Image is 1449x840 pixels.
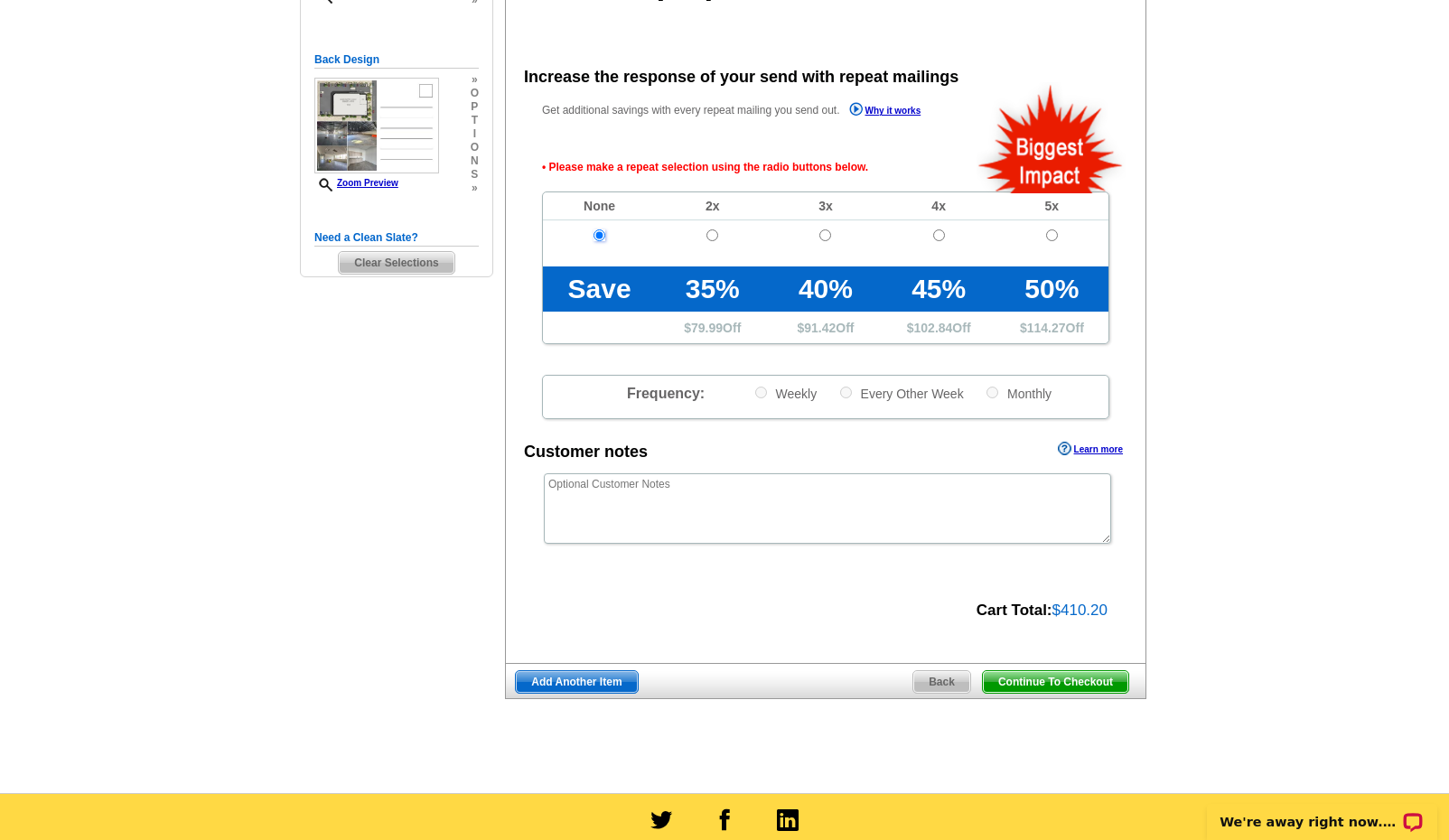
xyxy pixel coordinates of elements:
a: Why it works [849,102,921,121]
span: s [471,168,479,182]
span: Clear Selections [339,252,453,274]
iframe: LiveChat chat widget [1195,783,1449,840]
td: 2x [656,192,769,220]
span: Frequency: [627,386,705,401]
span: 102.84 [914,321,953,335]
td: Save [543,266,656,312]
td: 4x [883,192,996,220]
strong: Cart Total: [977,602,1052,619]
span: Back [913,671,970,693]
td: $ Off [996,312,1108,343]
span: t [471,114,479,127]
label: Weekly [753,385,818,402]
td: $ Off [656,312,769,343]
img: small-thumb.jpg [314,78,439,173]
td: 45% [883,266,996,312]
a: Back [912,670,971,694]
span: $410.20 [1052,602,1108,619]
label: Monthly [985,385,1052,402]
img: biggestImpact.png [977,82,1126,193]
td: $ Off [769,312,882,343]
input: Monthly [986,387,998,398]
span: i [471,127,479,141]
span: p [471,100,479,114]
span: o [471,87,479,100]
span: • Please make a repeat selection using the radio buttons below. [542,143,1109,191]
span: Continue To Checkout [983,671,1128,693]
a: Add Another Item [515,670,638,694]
span: Add Another Item [516,671,637,693]
h5: Back Design [314,51,479,69]
td: 50% [996,266,1108,312]
span: 114.27 [1027,321,1066,335]
a: Learn more [1058,442,1123,456]
span: » [471,182,479,195]
td: 40% [769,266,882,312]
h5: Need a Clean Slate? [314,229,479,247]
a: Zoom Preview [314,178,398,188]
span: o [471,141,479,154]
input: Weekly [755,387,767,398]
td: 5x [996,192,1108,220]
span: n [471,154,479,168]
input: Every Other Week [840,387,852,398]
div: Customer notes [524,440,648,464]
label: Every Other Week [838,385,964,402]
div: Increase the response of your send with repeat mailings [524,65,958,89]
span: 91.42 [804,321,836,335]
td: None [543,192,656,220]
span: » [471,73,479,87]
p: Get additional savings with every repeat mailing you send out. [542,100,959,121]
td: $ Off [883,312,996,343]
td: 35% [656,266,769,312]
td: 3x [769,192,882,220]
span: 79.99 [691,321,723,335]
